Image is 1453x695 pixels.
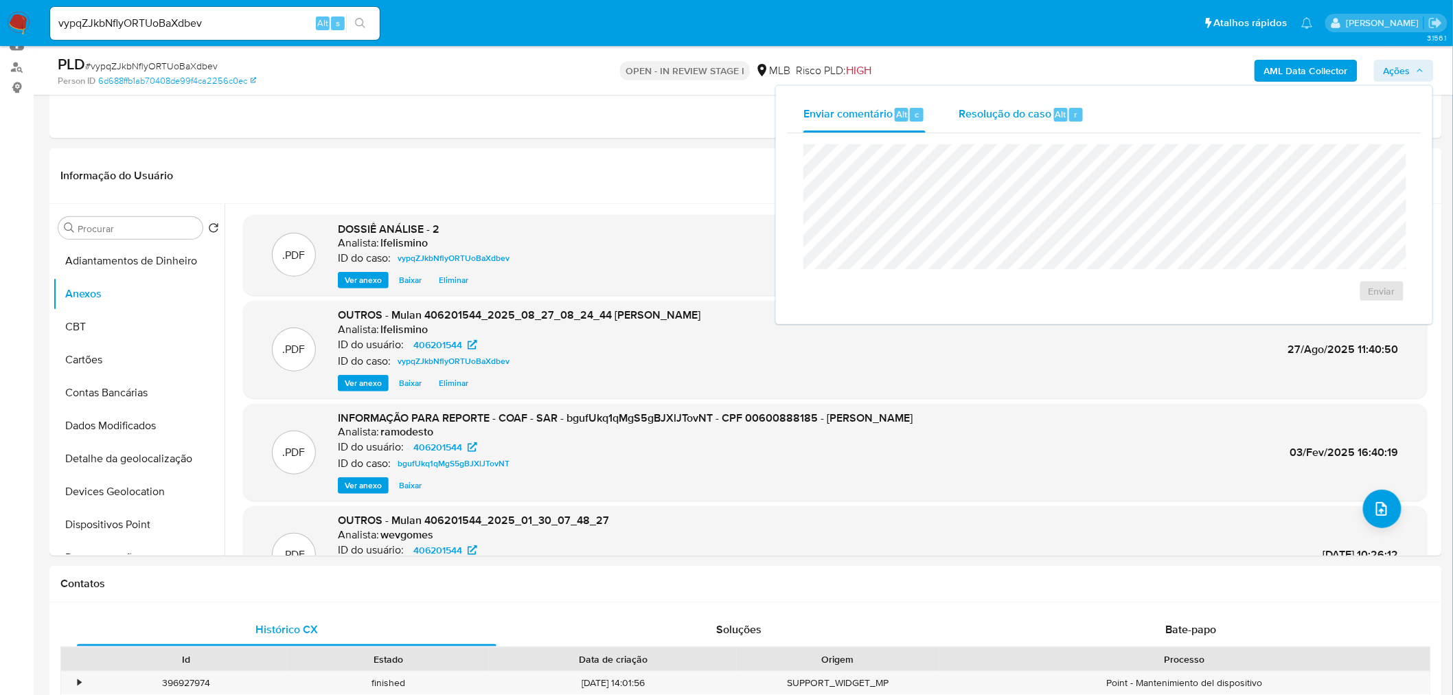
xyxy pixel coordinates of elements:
[317,16,328,30] span: Alt
[85,672,287,694] div: 396927974
[78,676,81,690] div: •
[948,652,1421,666] div: Processo
[620,61,750,80] p: OPEN - IN REVIEW STAGE I
[338,375,389,391] button: Ver anexo
[1301,17,1313,29] a: Notificações
[338,354,391,368] p: ID do caso:
[338,512,609,528] span: OUTROS - Mulan 406201544_2025_01_30_07_48_27
[53,310,225,343] button: CBT
[287,672,489,694] div: finished
[64,223,75,233] button: Procurar
[432,272,475,288] button: Eliminar
[60,169,173,183] h1: Informação do Usuário
[85,59,218,73] span: # vypqZJkbNflyORTUoBaXdbev
[338,236,379,250] p: Analista:
[283,445,306,460] p: .PDF
[1288,341,1399,357] span: 27/Ago/2025 11:40:50
[78,223,197,235] input: Procurar
[58,75,95,87] b: Person ID
[439,273,468,287] span: Eliminar
[1255,60,1358,82] button: AML Data Collector
[413,439,462,455] span: 406201544
[255,622,318,637] span: Histórico CX
[939,672,1430,694] div: Point - Mantenimiento del dispositivo
[338,477,389,494] button: Ver anexo
[53,376,225,409] button: Contas Bancárias
[345,376,382,390] span: Ver anexo
[413,542,462,558] span: 406201544
[405,439,485,455] a: 406201544
[98,75,256,87] a: 6d688ffb1ab70408de99f4ca2256c0ec
[413,337,462,353] span: 406201544
[297,652,479,666] div: Estado
[746,652,929,666] div: Origem
[1384,60,1410,82] span: Ações
[346,14,374,33] button: search-icon
[53,442,225,475] button: Detalhe da geolocalização
[755,63,790,78] div: MLB
[959,106,1051,122] span: Resolução do caso
[380,528,433,542] h6: wevgomes
[53,541,225,574] button: Documentação
[803,106,893,122] span: Enviar comentário
[1346,16,1423,30] p: laisa.felismino@mercadolivre.com
[283,248,306,263] p: .PDF
[380,323,428,337] h6: lfelismino
[95,652,277,666] div: Id
[716,622,762,637] span: Soluções
[53,244,225,277] button: Adiantamentos de Dinheiro
[338,543,404,557] p: ID do usuário:
[380,425,433,439] h6: ramodesto
[392,477,428,494] button: Baixar
[338,528,379,542] p: Analista:
[338,251,391,265] p: ID do caso:
[338,221,439,237] span: DOSSIÊ ANÁLISE - 2
[399,479,422,492] span: Baixar
[489,672,737,694] div: [DATE] 14:01:56
[915,108,919,121] span: c
[338,440,404,454] p: ID do usuário:
[432,375,475,391] button: Eliminar
[338,307,700,323] span: OUTROS - Mulan 406201544_2025_08_27_08_24_44 [PERSON_NAME]
[1214,16,1288,30] span: Atalhos rápidos
[53,277,225,310] button: Anexos
[283,342,306,357] p: .PDF
[345,273,382,287] span: Ver anexo
[399,376,422,390] span: Baixar
[392,272,428,288] button: Baixar
[338,272,389,288] button: Ver anexo
[1055,108,1066,121] span: Alt
[796,63,871,78] span: Risco PLD:
[338,425,379,439] p: Analista:
[1074,108,1077,121] span: r
[405,542,485,558] a: 406201544
[1427,32,1446,43] span: 3.156.1
[208,223,219,238] button: Retornar ao pedido padrão
[336,16,340,30] span: s
[439,376,468,390] span: Eliminar
[53,343,225,376] button: Cartões
[846,62,871,78] span: HIGH
[1290,444,1399,460] span: 03/Fev/2025 16:40:19
[398,353,510,369] span: vypqZJkbNflyORTUoBaXdbev
[499,652,727,666] div: Data de criação
[405,337,485,353] a: 406201544
[737,672,939,694] div: SUPPORT_WIDGET_MP
[50,14,380,32] input: Pesquise usuários ou casos...
[283,547,306,562] p: .PDF
[58,53,85,75] b: PLD
[60,577,1431,591] h1: Contatos
[338,323,379,337] p: Analista:
[398,455,510,472] span: bgufUkq1qMgS5gBJXlJTovNT
[338,457,391,470] p: ID do caso:
[1264,60,1348,82] b: AML Data Collector
[338,410,913,426] span: INFORMAÇÃO PARA REPORTE - COAF - SAR - bgufUkq1qMgS5gBJXlJTovNT - CPF 00600888185 - [PERSON_NAME]
[53,409,225,442] button: Dados Modificados
[399,273,422,287] span: Baixar
[53,475,225,508] button: Devices Geolocation
[896,108,907,121] span: Alt
[345,479,382,492] span: Ver anexo
[1374,60,1434,82] button: Ações
[53,508,225,541] button: Dispositivos Point
[392,455,515,472] a: bgufUkq1qMgS5gBJXlJTovNT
